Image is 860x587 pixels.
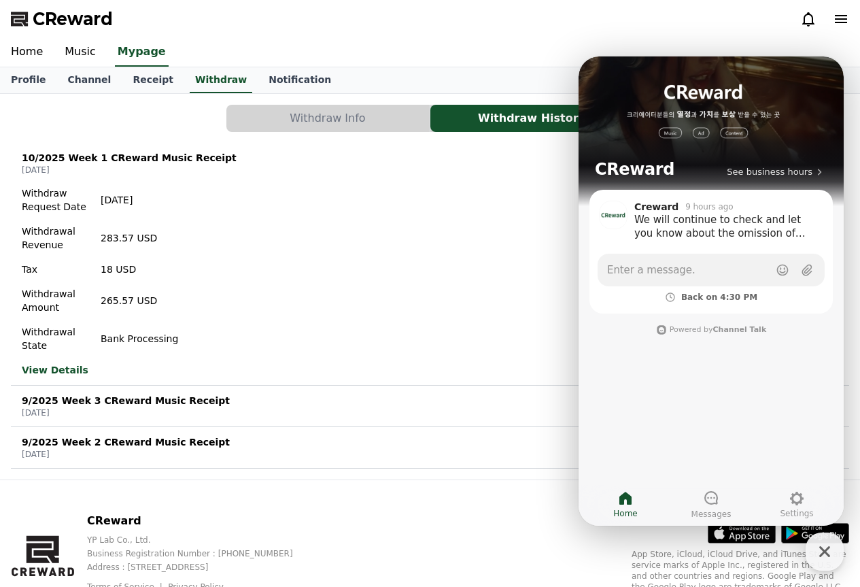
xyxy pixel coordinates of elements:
[115,38,169,67] a: Mypage
[101,294,178,307] p: 265.57 USD
[11,427,849,469] button: 9/2025 Week 2 CReward Music Receipt [DATE] Withdrawal
[22,394,230,407] p: 9/2025 Week 3 CReward Music Receipt
[22,449,230,460] p: [DATE]
[33,8,113,30] span: CReward
[101,263,178,276] p: 18 USD
[11,143,849,386] button: 10/2025 Week 1 CReward Music Receipt [DATE] Bank Processing Withdraw Request Date [DATE] Withdraw...
[22,407,230,418] p: [DATE]
[22,165,237,175] p: [DATE]
[122,67,184,93] a: Receipt
[87,548,315,559] p: Business Registration Number : [PHONE_NUMBER]
[87,513,315,529] p: CReward
[22,287,90,314] p: Withdrawal Amount
[22,263,90,276] p: Tax
[22,224,90,252] p: Withdrawal Revenue
[22,186,90,214] p: Withdraw Request Date
[258,67,342,93] a: Notification
[101,231,178,245] p: 283.57 USD
[579,56,844,526] iframe: Channel chat
[22,435,230,449] p: 9/2025 Week 2 CReward Music Receipt
[54,38,107,67] a: Music
[11,8,113,30] a: CReward
[226,105,430,132] button: Withdraw Info
[22,325,90,352] p: Withdrawal State
[56,67,122,93] a: Channel
[11,386,849,427] button: 9/2025 Week 3 CReward Music Receipt [DATE] Withdrawal
[101,332,178,346] p: Bank Processing
[22,151,237,165] p: 10/2025 Week 1 CReward Music Receipt
[190,67,252,93] a: Withdraw
[87,562,315,573] p: Address : [STREET_ADDRESS]
[430,105,634,132] button: Withdraw History
[101,193,178,207] p: [DATE]
[22,363,178,377] a: View Details
[87,535,315,546] p: YP Lab Co., Ltd.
